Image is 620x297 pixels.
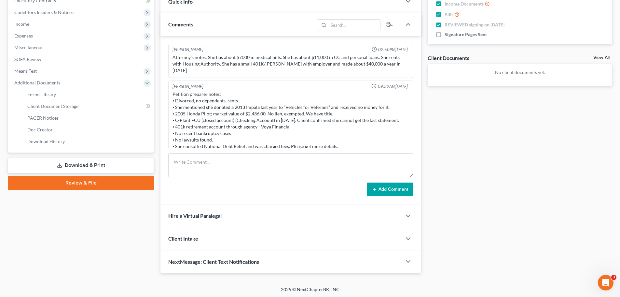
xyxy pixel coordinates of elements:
span: Income [14,21,29,27]
span: Expenses [14,33,33,38]
a: Forms Library [22,89,154,100]
span: Codebtors Insiders & Notices [14,9,74,15]
span: Bills [445,11,453,18]
span: Forms Library [27,92,56,97]
div: Petition preparer notes: ⦁ Divorced, no dependents, rents. ⦁ She mentioned she donated a 2013 Imp... [172,91,409,150]
a: Download & Print [8,158,154,173]
span: Additional Documents [14,80,60,85]
a: Client Document Storage [22,100,154,112]
span: Client Intake [168,235,198,242]
a: View All [593,55,610,60]
span: Means Test [14,68,37,74]
span: Signature Pages Sent [445,31,487,38]
span: Comments [168,21,193,27]
button: Add Comment [367,183,413,196]
span: SOFA Review [14,56,41,62]
span: NextMessage: Client Text Notifications [168,259,259,265]
a: Download History [22,136,154,147]
span: Client Document Storage [27,103,78,109]
span: 3 [611,275,616,280]
div: Attorney's notes: She has about $7000 in medical bills. She has about $11,000 in CC and personal ... [172,54,409,74]
span: 02:50PM[DATE] [378,47,408,53]
span: Miscellaneous [14,45,43,50]
iframe: Intercom live chat [598,275,613,290]
div: [PERSON_NAME] [172,47,203,53]
div: Client Documents [428,54,469,61]
a: Doc Creator [22,124,154,136]
span: Download History [27,139,65,144]
div: [PERSON_NAME] [172,83,203,90]
span: 09:32AM[DATE] [378,83,408,90]
span: REVIEWED signing on [DATE] [445,22,504,28]
span: Hire a Virtual Paralegal [168,213,222,219]
a: PACER Notices [22,112,154,124]
a: SOFA Review [9,53,154,65]
span: PACER Notices [27,115,59,121]
p: No client documents yet. [433,69,607,76]
span: Income Documents [445,1,484,7]
input: Search... [329,20,380,31]
span: Doc Creator [27,127,53,132]
a: Review & File [8,176,154,190]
